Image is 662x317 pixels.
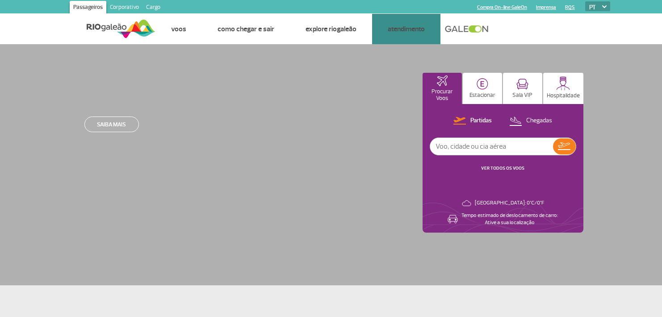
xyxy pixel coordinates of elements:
p: Tempo estimado de deslocamento de carro: Ative a sua localização [461,212,558,226]
a: Cargo [142,1,164,15]
a: RQS [565,4,575,10]
p: Procurar Voos [427,88,457,102]
input: Voo, cidade ou cia aérea [430,138,553,155]
button: Hospitalidade [543,73,583,104]
button: Estacionar [463,73,502,104]
button: Sala VIP [503,73,542,104]
button: Chegadas [507,115,555,127]
a: Saiba mais [84,117,139,132]
p: [GEOGRAPHIC_DATA]: 0°C/0°F [475,200,544,207]
button: VER TODOS OS VOOS [478,165,527,172]
a: Como chegar e sair [218,25,274,33]
img: carParkingHome.svg [477,78,488,90]
a: Atendimento [388,25,425,33]
a: Compra On-line GaleOn [477,4,527,10]
a: Voos [171,25,186,33]
p: Sala VIP [512,92,532,99]
button: Procurar Voos [423,73,462,104]
img: hospitality.svg [556,76,570,90]
a: Imprensa [536,4,556,10]
button: Partidas [451,115,494,127]
p: Hospitalidade [547,92,580,99]
img: vipRoom.svg [516,79,528,90]
a: VER TODOS OS VOOS [481,165,524,171]
p: Partidas [470,117,492,125]
a: Corporativo [106,1,142,15]
p: Chegadas [526,117,552,125]
a: Explore RIOgaleão [306,25,356,33]
p: Estacionar [469,92,495,99]
img: airplaneHomeActive.svg [437,75,448,86]
a: Passageiros [70,1,106,15]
